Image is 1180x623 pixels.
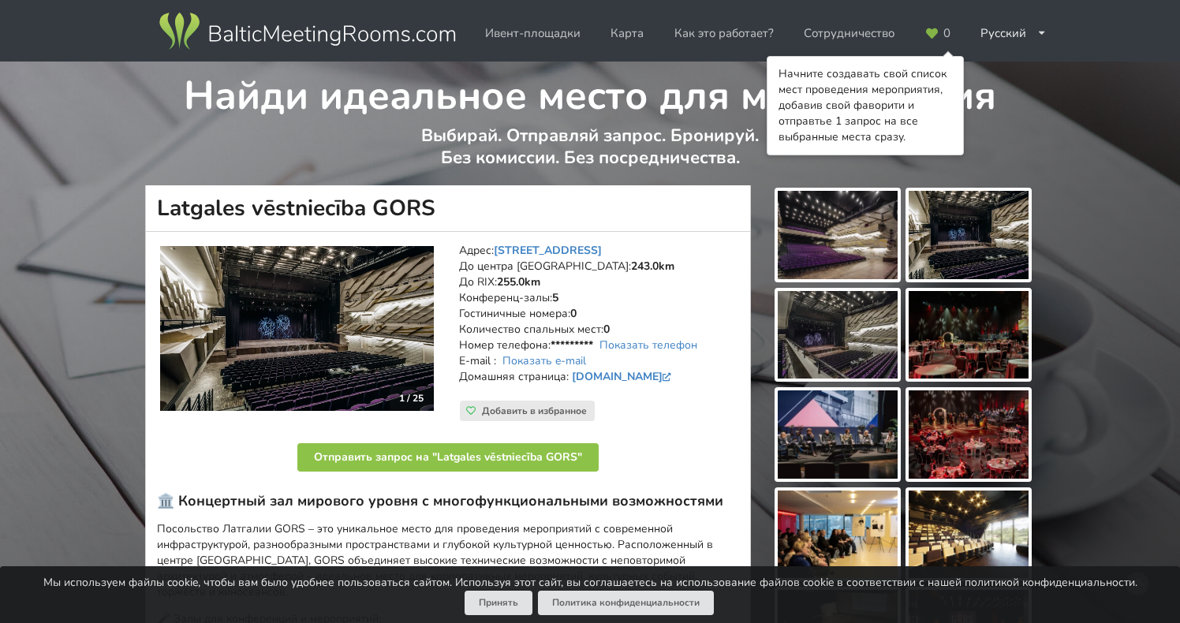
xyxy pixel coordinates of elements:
h1: Latgales vēstniecība GORS [145,185,751,232]
img: Latgales vēstniecība GORS | Резекне | Площадка для мероприятий - фото галереи [909,291,1029,379]
address: Адрес: До центра [GEOGRAPHIC_DATA]: До RIX: Конференц-залы: Гостиничные номера: Количество спальн... [459,243,739,401]
strong: 5 [552,290,558,305]
img: Latgales vēstniecība GORS | Резекне | Площадка для мероприятий - фото галереи [778,291,898,379]
span: Добавить в избранное [482,405,587,417]
button: Отправить запрос на "Latgales vēstniecība GORS" [297,443,599,472]
a: Сотрудничество [793,18,906,49]
a: Ивент-площадки [474,18,592,49]
a: Политика конфиденциальности [538,591,714,615]
strong: 243.0km [631,259,674,274]
img: Latgales vēstniecība GORS | Резекне | Площадка для мероприятий - фото галереи [778,390,898,479]
p: Посольство Латгалии GORS – это уникальное место для проведения мероприятий с современной инфрастр... [157,521,739,600]
h1: Найди идеальное место для мероприятия [146,62,1035,121]
div: 1 / 25 [390,386,433,410]
img: Latgales vēstniecība GORS | Резекне | Площадка для мероприятий - фото галереи [909,491,1029,579]
strong: 0 [603,322,610,337]
div: Русский [969,18,1058,49]
div: Начните создавать свой список мест проведения мероприятия, добавив свой фаворити и отправтье 1 за... [779,66,952,145]
a: Показать e-mail [502,353,586,368]
a: [STREET_ADDRESS] [494,243,602,258]
img: Baltic Meeting Rooms [156,9,458,54]
span: 0 [943,28,950,39]
a: Как это работает? [663,18,785,49]
a: Карта [599,18,655,49]
a: [DOMAIN_NAME] [572,369,675,384]
p: Выбирай. Отправляй запрос. Бронируй. Без комиссии. Без посредничества. [146,125,1035,185]
a: Показать телефон [599,338,697,353]
a: Концертный зал | Резекне | Latgales vēstniecība GORS 1 / 25 [160,246,434,411]
img: Latgales vēstniecība GORS | Резекне | Площадка для мероприятий - фото галереи [909,191,1029,279]
h3: 🏛️ Концертный зал мирового уровня с многофункциональными возможностями [157,492,739,510]
img: Latgales vēstniecība GORS | Резекне | Площадка для мероприятий - фото галереи [778,191,898,279]
strong: 255.0km [497,274,540,289]
strong: 0 [570,306,577,321]
img: Latgales vēstniecība GORS | Резекне | Площадка для мероприятий - фото галереи [909,390,1029,479]
img: Latgales vēstniecība GORS | Резекне | Площадка для мероприятий - фото галереи [778,491,898,579]
button: Принять [465,591,532,615]
img: Концертный зал | Резекне | Latgales vēstniecība GORS [160,246,434,411]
